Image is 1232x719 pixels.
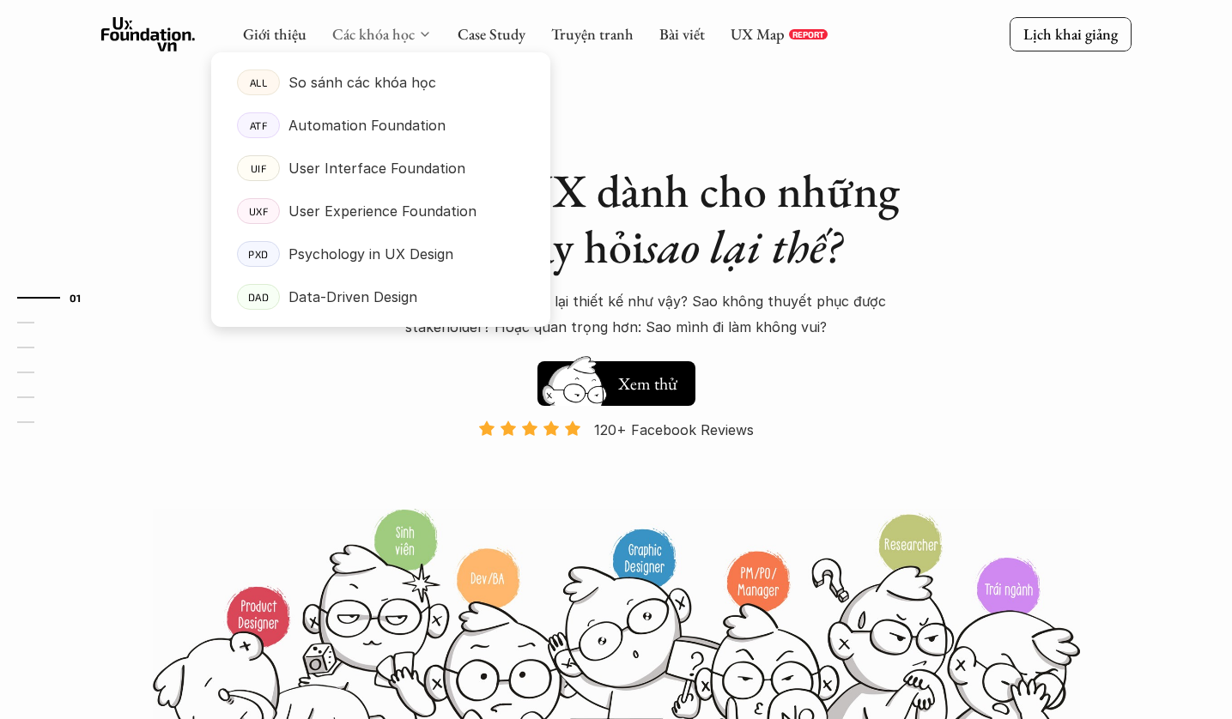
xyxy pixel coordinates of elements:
p: DAD [247,291,269,303]
p: Psychology in UX Design [288,241,453,267]
a: Lịch khai giảng [1010,17,1132,51]
a: Giới thiệu [243,24,306,44]
p: REPORT [792,29,824,39]
a: REPORT [789,29,828,39]
strong: 01 [70,291,82,303]
p: PXD [248,248,269,260]
a: UXFUser Experience Foundation [211,190,550,233]
a: ATFAutomation Foundation [211,104,550,147]
h5: Xem thử [618,372,677,396]
a: 01 [17,287,99,308]
a: Bài viết [659,24,705,44]
a: UX Map [731,24,785,44]
a: Truyện tranh [551,24,634,44]
p: User Interface Foundation [288,155,465,181]
a: DADData-Driven Design [211,275,550,318]
p: UXF [248,205,268,217]
p: ATF [249,119,267,131]
p: Data-Driven Design [288,284,417,310]
em: sao lại thế? [644,216,841,276]
a: ALLSo sánh các khóa học [211,61,550,104]
a: PXDPsychology in UX Design [211,233,550,275]
p: UIF [250,162,266,174]
p: So sánh các khóa học [288,69,436,95]
p: 120+ Facebook Reviews [594,417,754,443]
a: 120+ Facebook Reviews [464,420,769,506]
a: Xem thử [537,353,695,406]
a: Case Study [458,24,525,44]
p: Sao lại làm tính năng này? Sao lại thiết kế như vậy? Sao không thuyết phục được stakeholder? Hoặc... [325,288,908,341]
a: Các khóa học [332,24,415,44]
h1: Khóa học UX dành cho những người hay hỏi [316,163,917,275]
p: ALL [249,76,267,88]
a: UIFUser Interface Foundation [211,147,550,190]
p: Automation Foundation [288,112,446,138]
p: Lịch khai giảng [1023,24,1118,44]
p: User Experience Foundation [288,198,476,224]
